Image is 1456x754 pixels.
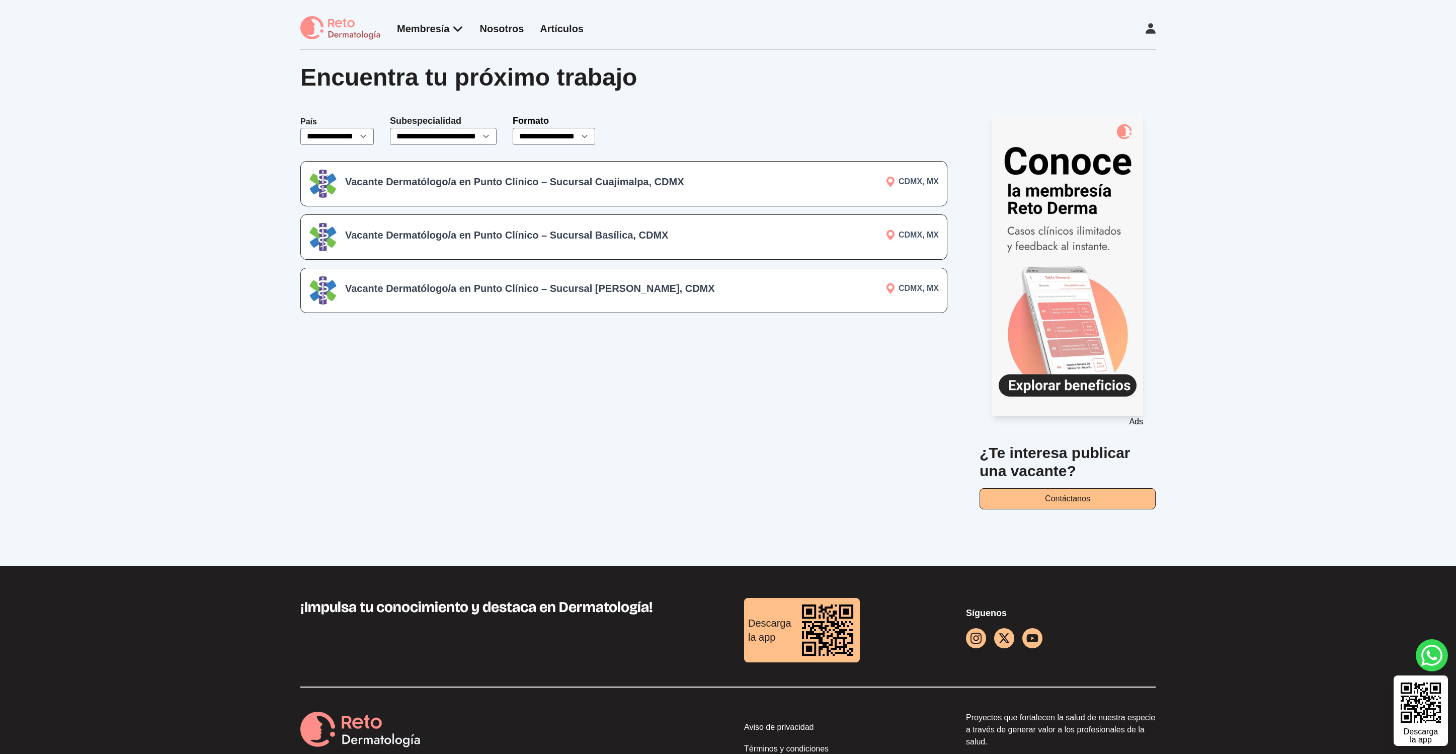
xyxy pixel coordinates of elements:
[300,116,374,128] p: País
[300,214,947,260] a: LogoVacante Dermatólogo/a en Punto Clínico – Sucursal Basílica, CDMXCDMX, MX
[994,628,1014,648] a: facebook button
[397,22,464,36] div: Membresía
[992,416,1143,428] p: Ads
[309,276,337,305] img: Logo
[540,23,584,34] a: Artículos
[390,116,461,126] label: Subespecialidad
[345,228,736,242] h3: Vacante Dermatólogo/a en Punto Clínico – Sucursal Basílica, CDMX
[744,176,939,188] p: CDMX, MX
[309,223,337,251] img: Logo
[480,23,524,34] a: Nosotros
[300,268,947,313] a: LogoVacante Dermatólogo/a en Punto Clínico – Sucursal [PERSON_NAME], CDMXCDMX, MX
[966,712,1156,748] p: Proyectos que fortalecen la salud de nuestra especie a través de generar valor a los profesionale...
[300,161,947,206] a: LogoVacante Dermatólogo/a en Punto Clínico – Sucursal Cuajimalpa, CDMXCDMX, MX
[795,598,860,662] img: download reto dermatología qr
[1022,628,1042,648] a: youtube icon
[345,175,736,189] h3: Vacante Dermatólogo/a en Punto Clínico – Sucursal Cuajimalpa, CDMX
[300,16,381,41] img: logo Reto dermatología
[300,712,421,749] img: Reto Derma logo
[744,229,939,241] p: CDMX, MX
[966,606,1156,620] p: Síguenos
[980,444,1156,480] div: ¿Te interesa publicar una vacante?
[300,598,712,616] h3: ¡Impulsa tu conocimiento y destaca en Dermatología!
[744,721,934,737] a: Aviso de privacidad
[1404,728,1438,744] div: Descarga la app
[300,65,1156,90] div: Encuentra tu próximo trabajo
[309,170,337,198] img: Logo
[513,114,595,128] p: Formato
[345,281,736,295] h3: Vacante Dermatólogo/a en Punto Clínico – Sucursal [PERSON_NAME], CDMX
[966,628,986,648] a: instagram button
[744,282,939,294] p: CDMX, MX
[744,612,795,648] div: Descarga la app
[1416,639,1448,671] a: whatsapp button
[980,488,1156,509] button: Contáctanos
[992,114,1143,416] img: Ad - web | vacancies | side | reto dermatologia registrarse | 2025-08-28 | 1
